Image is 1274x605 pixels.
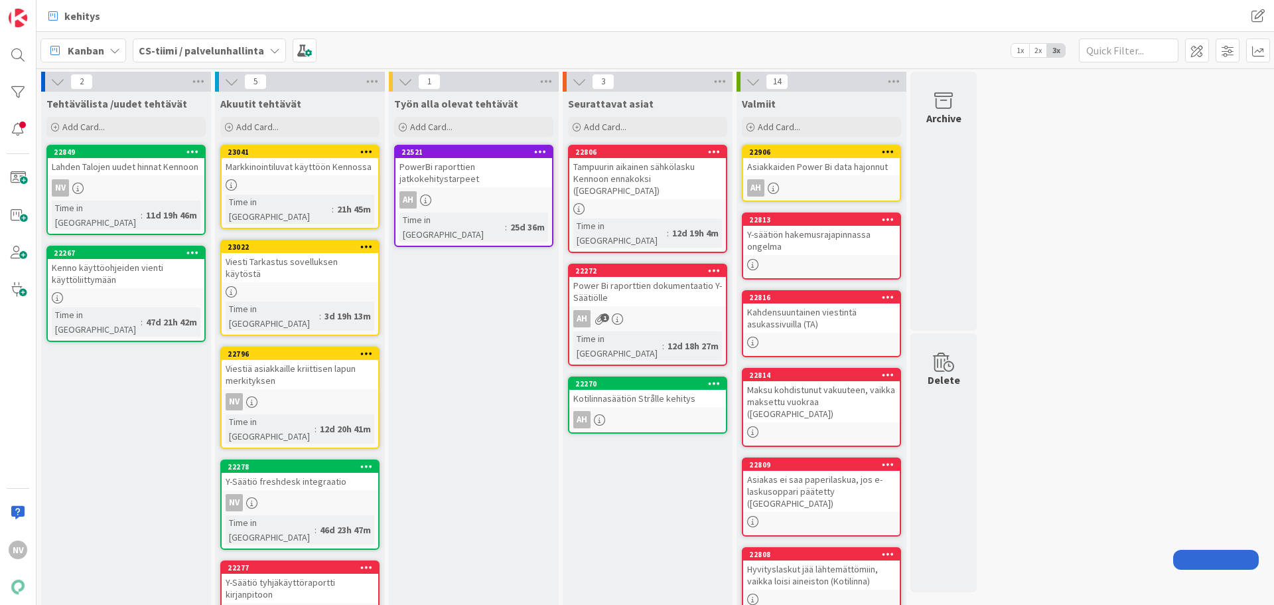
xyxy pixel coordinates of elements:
span: : [315,523,317,537]
span: 5 [244,74,267,90]
div: 22278Y-Säätiö freshdesk integraatio [222,461,378,490]
a: 22814Maksu kohdistunut vakuuteen, vaikka maksettu vuokraa ([GEOGRAPHIC_DATA]) [742,368,901,447]
div: Time in [GEOGRAPHIC_DATA] [226,414,315,444]
div: 22808 [749,550,900,559]
a: 22809Asiakas ei saa paperilaskua, jos e-laskusoppari päätetty ([GEOGRAPHIC_DATA]) [742,458,901,537]
div: 22272 [569,265,726,277]
div: 22906 [743,146,900,158]
span: Add Card... [758,121,800,133]
div: 23041Markkinointiluvat käyttöön Kennossa [222,146,378,175]
div: AH [573,310,591,327]
div: 23022Viesti Tarkastus sovelluksen käytöstä [222,241,378,282]
div: AH [747,179,764,197]
span: Kanban [68,43,104,58]
div: 22849 [48,146,204,158]
div: 22814 [749,371,900,380]
div: 22270 [569,378,726,390]
div: 22808Hyvityslaskut jää lähtemättömiin, vaikka loisi aineiston (Kotilinna) [743,549,900,590]
span: 1 [601,313,609,322]
a: 22849Lahden Talojen uudet hinnat KennoonNVTime in [GEOGRAPHIC_DATA]:11d 19h 46m [46,145,206,235]
span: 1 [418,74,441,90]
div: Tampuurin aikainen sähkölasku Kennoon ennakoksi ([GEOGRAPHIC_DATA]) [569,158,726,199]
div: 22906 [749,147,900,157]
span: kehitys [64,8,100,24]
div: 23041 [228,147,378,157]
div: 22277Y-Säätiö tyhjäkäyttöraportti kirjanpitoon [222,562,378,603]
span: 14 [766,74,788,90]
span: : [315,422,317,436]
div: Time in [GEOGRAPHIC_DATA] [52,307,141,337]
input: Quick Filter... [1079,39,1178,62]
a: 22806Tampuurin aikainen sähkölasku Kennoon ennakoksi ([GEOGRAPHIC_DATA])Time in [GEOGRAPHIC_DATA]... [568,145,727,253]
div: 22796 [222,348,378,360]
div: 12d 18h 27m [664,339,722,353]
span: 2 [70,74,93,90]
div: Time in [GEOGRAPHIC_DATA] [226,195,332,224]
div: 22814Maksu kohdistunut vakuuteen, vaikka maksettu vuokraa ([GEOGRAPHIC_DATA]) [743,369,900,422]
div: NV [52,179,69,197]
div: 22267 [48,247,204,259]
span: 2x [1029,44,1047,57]
div: 22816 [743,292,900,303]
div: 22813 [749,215,900,224]
div: 22806 [575,147,726,157]
a: 22816Kahdensuuntainen viestintä asukassivuilla (TA) [742,290,901,357]
div: Time in [GEOGRAPHIC_DATA] [52,201,141,230]
a: 22521PowerBi raporttien jatkokehitystarpeetAHTime in [GEOGRAPHIC_DATA]:25d 36m [394,145,553,247]
div: Viesti Tarkastus sovelluksen käytöstä [222,253,378,282]
div: 21h 45m [334,202,374,216]
span: : [505,220,507,234]
a: 22270Kotilinnasäätiön Strålle kehitysAH [568,377,727,434]
div: 22816 [749,293,900,302]
div: 12d 20h 41m [317,422,374,436]
div: 22849Lahden Talojen uudet hinnat Kennoon [48,146,204,175]
div: 22267Kenno käyttöohjeiden vienti käyttöliittymään [48,247,204,288]
div: Kahdensuuntainen viestintä asukassivuilla (TA) [743,303,900,333]
a: 22272Power Bi raporttien dokumentaatio Y-SäätiölleAHTime in [GEOGRAPHIC_DATA]:12d 18h 27m [568,264,727,366]
div: AH [399,191,417,209]
div: 3d 19h 13m [321,309,374,323]
div: 22521 [401,147,552,157]
div: 22270Kotilinnasäätiön Strålle kehitys [569,378,726,407]
div: 23022 [228,242,378,252]
span: : [667,226,669,240]
a: kehitys [40,4,108,28]
span: Add Card... [584,121,626,133]
div: Archive [926,110,961,126]
div: 22278 [228,462,378,472]
div: 22806Tampuurin aikainen sähkölasku Kennoon ennakoksi ([GEOGRAPHIC_DATA]) [569,146,726,199]
span: : [141,315,143,329]
div: 22808 [743,549,900,561]
div: 22813 [743,214,900,226]
div: Kotilinnasäätiön Strålle kehitys [569,390,726,407]
span: Add Card... [236,121,279,133]
div: Delete [928,372,960,388]
div: 22796Viestiä asiakkaille kriittisen lapun merkityksen [222,348,378,389]
div: AH [569,310,726,327]
img: Visit kanbanzone.com [9,9,27,27]
div: NV [9,541,27,559]
div: 25d 36m [507,220,548,234]
span: 3x [1047,44,1065,57]
div: NV [222,393,378,410]
div: PowerBi raporttien jatkokehitystarpeet [395,158,552,187]
div: Lahden Talojen uudet hinnat Kennoon [48,158,204,175]
div: 23041 [222,146,378,158]
div: 22278 [222,461,378,473]
a: 22796Viestiä asiakkaille kriittisen lapun merkityksenNVTime in [GEOGRAPHIC_DATA]:12d 20h 41m [220,347,380,449]
div: 22267 [54,248,204,258]
div: 22796 [228,349,378,359]
span: : [662,339,664,353]
div: 22277 [228,563,378,572]
div: AH [573,411,591,428]
span: Seurattavat asiat [568,97,654,110]
div: 22809 [749,460,900,470]
div: Y-Säätiö freshdesk integraatio [222,473,378,490]
div: 22813Y-säätiön hakemusrajapinnassa ongelma [743,214,900,255]
span: 3 [592,74,614,90]
div: AH [569,411,726,428]
div: Y-Säätiö tyhjäkäyttöraportti kirjanpitoon [222,574,378,603]
img: avatar [9,578,27,596]
div: 22906Asiakkaiden Power Bi data hajonnut [743,146,900,175]
a: 23041Markkinointiluvat käyttöön KennossaTime in [GEOGRAPHIC_DATA]:21h 45m [220,145,380,229]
